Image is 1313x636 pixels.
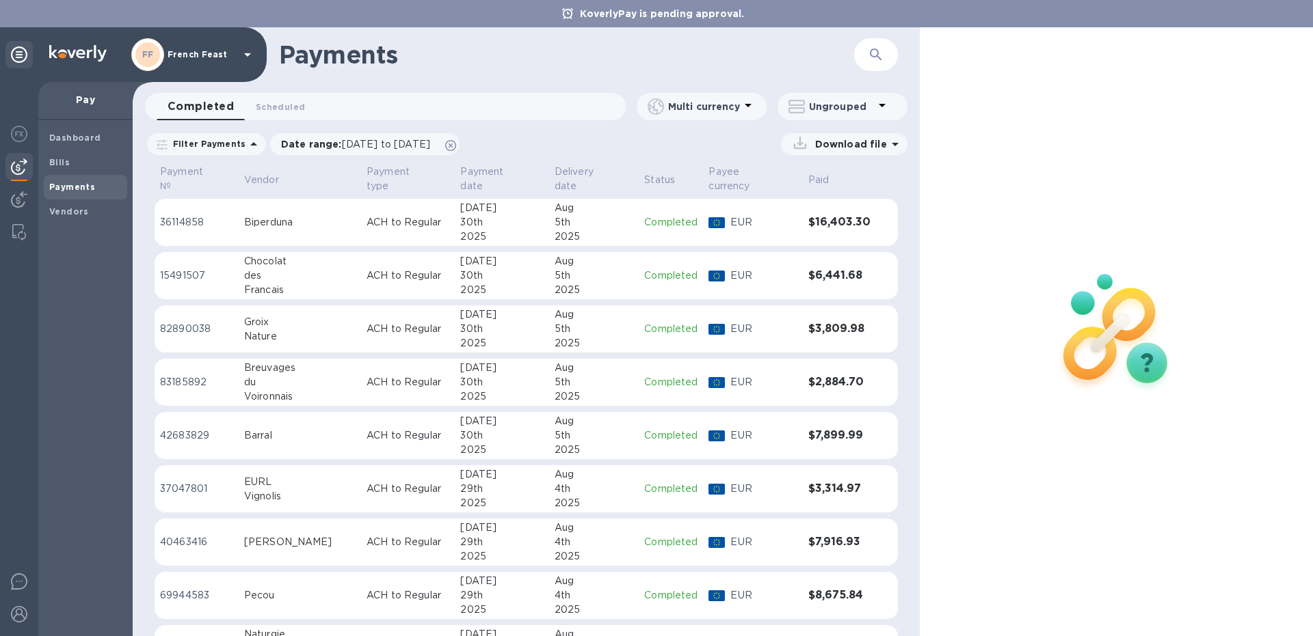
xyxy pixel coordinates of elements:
[644,588,698,603] p: Completed
[460,307,543,322] div: [DATE]
[644,375,698,389] p: Completed
[555,322,633,336] div: 5th
[644,322,698,336] p: Completed
[160,165,233,193] span: Payment №
[11,126,27,142] img: Foreign exchange
[460,496,543,510] div: 2025
[244,588,356,603] div: Pecou
[460,482,543,496] div: 29th
[367,215,449,230] p: ACH to Regular
[168,50,236,59] p: French Feast
[644,173,675,187] p: Status
[160,375,233,389] p: 83185892
[555,414,633,428] div: Aug
[808,269,871,282] h3: $6,441.68
[270,133,460,155] div: Date range:[DATE] to [DATE]
[555,549,633,564] div: 2025
[730,268,797,283] p: EUR
[244,315,356,329] div: Groix
[730,322,797,336] p: EUR
[555,268,633,283] div: 5th
[244,375,356,389] div: du
[555,165,615,193] p: Delivery date
[808,322,871,335] h3: $3,809.98
[367,535,449,549] p: ACH to Regular
[367,165,449,193] span: Payment type
[555,230,633,244] div: 2025
[644,268,698,283] p: Completed
[809,100,874,113] p: Ungrouped
[460,254,543,268] div: [DATE]
[244,254,356,268] div: Chocolat
[244,428,356,443] div: Barral
[555,603,633,617] div: 2025
[730,588,797,603] p: EUR
[160,482,233,496] p: 37047801
[460,443,543,457] div: 2025
[244,489,356,503] div: Vignolis
[367,428,449,443] p: ACH to Regular
[142,49,154,59] b: FF
[460,549,543,564] div: 2025
[244,535,356,549] div: [PERSON_NAME]
[668,100,740,113] p: Multi currency
[244,329,356,344] div: Nature
[808,216,871,229] h3: $16,403.30
[555,443,633,457] div: 2025
[730,215,797,230] p: EUR
[244,361,356,375] div: Breuvages
[460,428,543,443] div: 30th
[555,254,633,268] div: Aug
[808,589,871,602] h3: $8,675.84
[49,157,70,167] b: Bills
[460,165,525,193] p: Payment date
[555,574,633,588] div: Aug
[460,574,543,588] div: [DATE]
[160,535,233,549] p: 40463416
[279,40,774,69] h1: Payments
[555,428,633,443] div: 5th
[160,215,233,230] p: 36114858
[644,428,698,443] p: Completed
[460,230,543,244] div: 2025
[555,521,633,535] div: Aug
[460,165,543,193] span: Payment date
[555,215,633,230] div: 5th
[460,375,543,389] div: 30th
[460,467,543,482] div: [DATE]
[160,322,233,336] p: 82890038
[460,414,543,428] div: [DATE]
[460,361,543,375] div: [DATE]
[555,389,633,404] div: 2025
[555,165,633,193] span: Delivery date
[555,361,633,375] div: Aug
[460,201,543,215] div: [DATE]
[460,521,543,535] div: [DATE]
[555,467,633,482] div: Aug
[810,137,887,151] p: Download file
[555,588,633,603] div: 4th
[367,165,432,193] p: Payment type
[555,482,633,496] div: 4th
[49,182,95,192] b: Payments
[460,389,543,404] div: 2025
[708,165,779,193] p: Payee currency
[460,215,543,230] div: 30th
[5,41,33,68] div: Unpin categories
[730,428,797,443] p: EUR
[808,173,830,187] p: Paid
[808,482,871,495] h3: $3,314.97
[367,375,449,389] p: ACH to Regular
[49,93,122,107] p: Pay
[160,165,215,193] p: Payment №
[49,206,89,217] b: Vendors
[460,603,543,617] div: 2025
[281,137,437,151] p: Date range :
[160,268,233,283] p: 15491507
[244,268,356,283] div: des
[244,283,356,297] div: Francais
[644,535,698,549] p: Completed
[808,429,871,442] h3: $7,899.99
[460,268,543,283] div: 30th
[573,7,752,20] p: KoverlyPay is pending approval.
